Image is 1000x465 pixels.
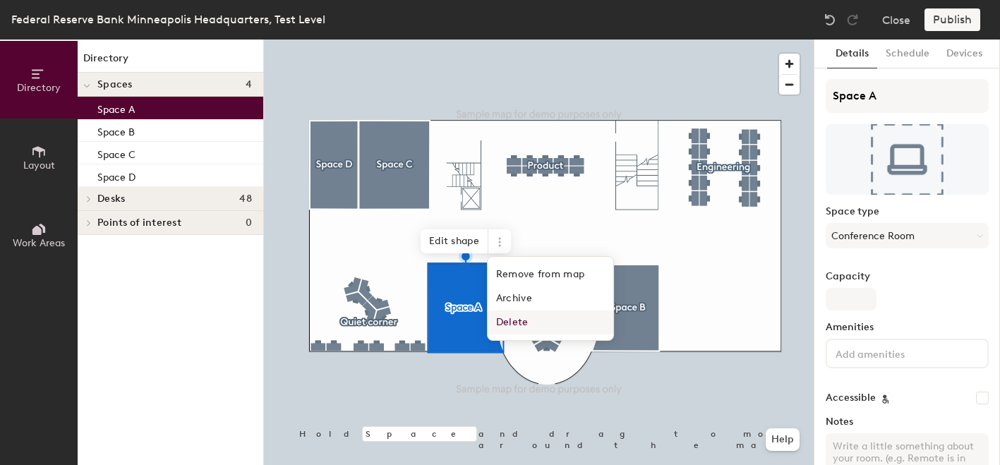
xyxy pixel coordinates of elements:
span: Archive [488,286,613,310]
p: Space A [97,99,135,116]
button: Schedule [877,40,938,68]
span: 48 [239,193,252,205]
span: Work Areas [13,237,65,249]
span: 4 [246,79,252,90]
button: Conference Room [826,223,989,248]
label: Space type [826,206,989,217]
span: Spaces [97,79,133,90]
span: Desks [97,193,125,205]
span: Delete [488,310,613,334]
span: Remove from map [488,262,613,286]
div: Federal Reserve Bank Minneapolis Headquarters, Test Level [11,11,325,28]
button: Devices [938,40,991,68]
img: Redo [845,13,860,27]
label: Notes [826,416,989,428]
h1: Directory [78,51,263,73]
p: Space D [97,167,135,183]
p: Space B [97,122,135,138]
span: Directory [17,82,61,94]
span: 0 [246,217,252,229]
img: The space named Space A [826,124,989,195]
span: Layout [23,159,55,171]
label: Amenities [826,322,989,333]
button: Details [827,40,877,68]
span: Points of interest [97,217,181,229]
button: Close [882,8,910,31]
button: Help [766,428,800,451]
span: Edit shape [421,229,488,253]
label: Accessible [826,392,876,404]
img: Undo [823,13,837,27]
input: Add amenities [833,344,960,361]
p: Space C [97,145,135,161]
label: Capacity [826,271,989,282]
